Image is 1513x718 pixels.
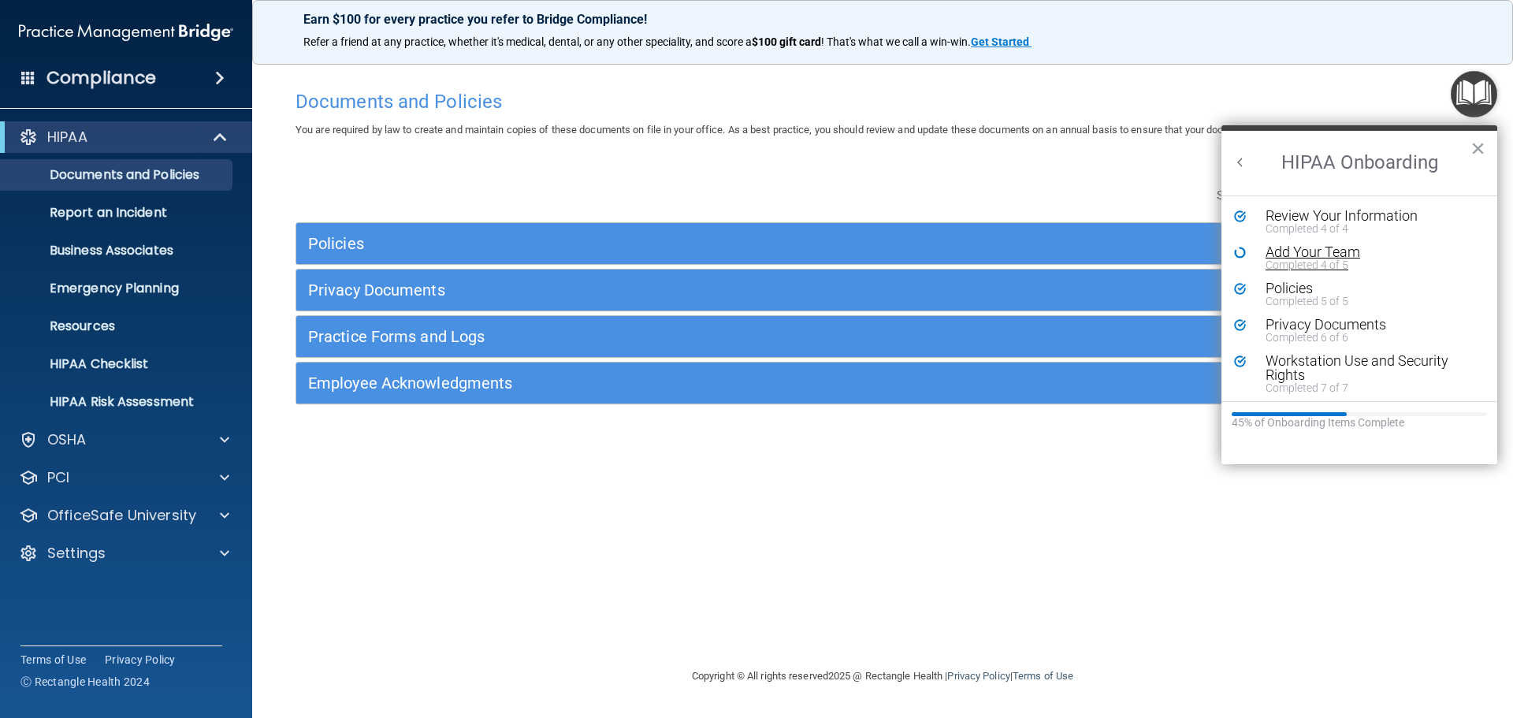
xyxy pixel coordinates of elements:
div: Add Your Team [1266,245,1465,259]
a: Practice Forms and Logs [308,324,1457,349]
img: PMB logo [19,17,233,48]
h5: Employee Acknowledgments [308,374,1164,392]
div: Completed 5 of 5 [1266,296,1465,307]
p: OfficeSafe University [47,506,196,525]
div: Completed 7 of 7 [1266,382,1465,393]
strong: $100 gift card [752,35,821,48]
h5: Practice Forms and Logs [308,328,1164,345]
button: Open Resource Center [1451,71,1497,117]
button: Privacy DocumentsCompleted 6 of 6 [1258,318,1465,343]
a: Privacy Policy [105,652,176,668]
a: Get Started [971,35,1032,48]
a: Terms of Use [1013,670,1073,682]
div: Completed 4 of 4 [1266,223,1465,234]
span: Refer a friend at any practice, whether it's medical, dental, or any other speciality, and score a [303,35,752,48]
p: Business Associates [10,243,225,259]
div: Copyright © All rights reserved 2025 @ Rectangle Health | | [595,651,1170,701]
div: Resource Center [1221,125,1497,464]
span: Ⓒ Rectangle Health 2024 [20,674,150,690]
div: 45% of Onboarding Items Complete [1232,416,1487,430]
p: OSHA [47,430,87,449]
p: Earn $100 for every practice you refer to Bridge Compliance! [303,12,1462,27]
p: Emergency Planning [10,281,225,296]
div: Review Your Information [1266,209,1465,223]
h5: Policies [308,235,1164,252]
div: Privacy Documents [1266,318,1465,332]
p: HIPAA Risk Assessment [10,394,225,410]
button: Review Your InformationCompleted 4 of 4 [1258,209,1465,234]
span: You are required by law to create and maintain copies of these documents on file in your office. ... [296,124,1335,136]
button: Workstation Use and Security RightsCompleted 7 of 7 [1258,354,1465,393]
div: Policies [1266,281,1465,296]
div: Completed 4 of 5 [1266,259,1465,270]
p: Settings [47,544,106,563]
h2: HIPAA Onboarding [1221,131,1497,195]
a: Privacy Documents [308,277,1457,303]
button: Add Your TeamCompleted 4 of 5 [1258,245,1465,270]
a: Terms of Use [20,652,86,668]
h4: Documents and Policies [296,91,1470,112]
p: HIPAA Checklist [10,356,225,372]
a: OfficeSafe University [19,506,229,525]
div: Completed 6 of 6 [1266,332,1465,343]
p: Report an Incident [10,205,225,221]
h5: Privacy Documents [308,281,1164,299]
p: PCI [47,468,69,487]
span: ! That's what we call a win-win. [821,35,971,48]
p: Documents and Policies [10,167,225,183]
button: Back to Resource Center Home [1232,154,1248,170]
button: Close [1470,136,1485,161]
div: Workstation Use and Security Rights [1266,354,1465,382]
h4: Compliance [46,67,156,89]
button: PoliciesCompleted 5 of 5 [1258,281,1465,307]
a: Policies [308,231,1457,256]
a: OSHA [19,430,229,449]
a: HIPAA [19,128,229,147]
a: Settings [19,544,229,563]
a: PCI [19,468,229,487]
a: Privacy Policy [947,670,1009,682]
span: Search Documents: [1217,188,1322,203]
p: HIPAA [47,128,87,147]
a: Employee Acknowledgments [308,370,1457,396]
p: Resources [10,318,225,334]
strong: Get Started [971,35,1029,48]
